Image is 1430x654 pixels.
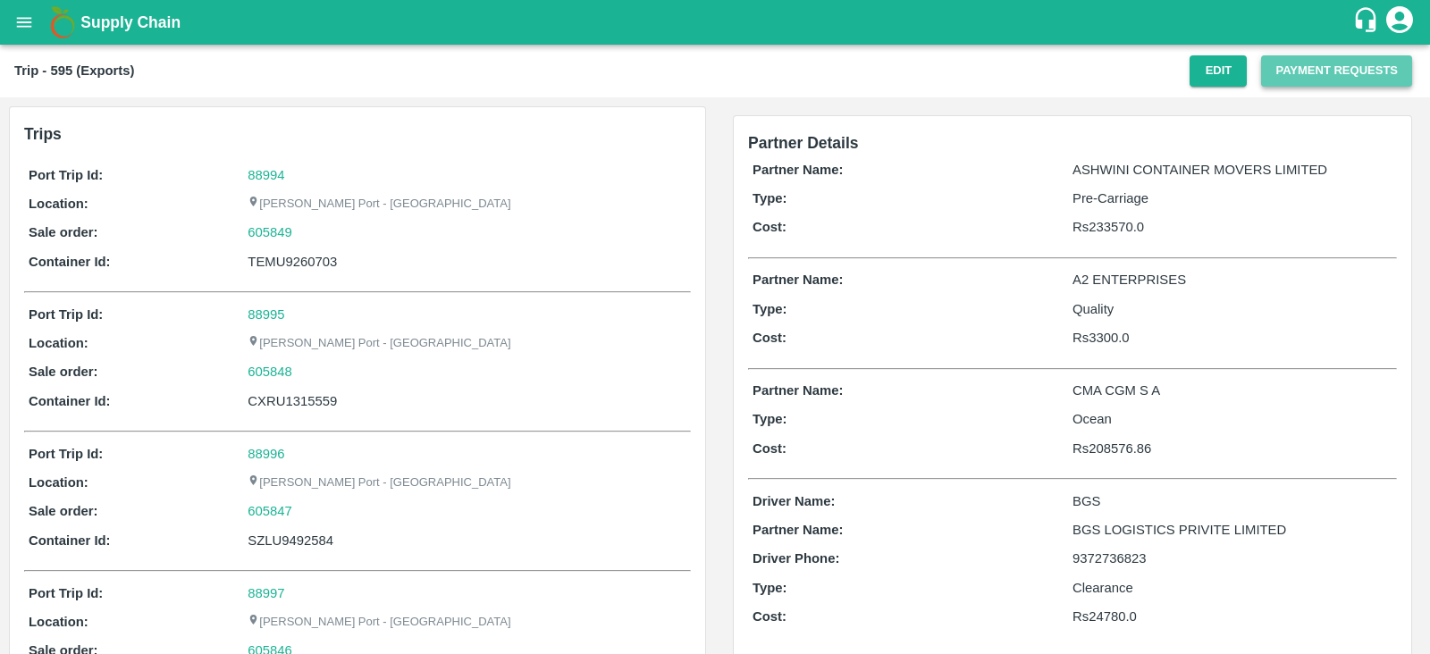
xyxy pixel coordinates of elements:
[753,581,787,595] b: Type:
[29,168,103,182] b: Port Trip Id:
[29,365,98,379] b: Sale order:
[45,4,80,40] img: logo
[753,272,843,287] b: Partner Name:
[248,168,284,182] a: 88994
[248,362,292,381] a: 605848
[248,196,510,213] p: [PERSON_NAME] Port - [GEOGRAPHIC_DATA]
[1072,607,1392,626] p: Rs 24780.0
[248,531,686,550] div: SZLU9492584
[753,163,843,177] b: Partner Name:
[1384,4,1416,41] div: account of current user
[29,307,103,322] b: Port Trip Id:
[1072,217,1392,237] p: Rs 233570.0
[248,391,686,411] div: CXRU1315559
[753,191,787,205] b: Type:
[1072,439,1392,458] p: Rs 208576.86
[753,441,786,456] b: Cost:
[248,474,510,491] p: [PERSON_NAME] Port - [GEOGRAPHIC_DATA]
[248,222,292,242] a: 605849
[1072,160,1392,180] p: ASHWINI CONTAINER MOVERS LIMITED
[753,383,843,398] b: Partner Name:
[248,586,284,600] a: 88997
[753,331,786,345] b: Cost:
[248,252,686,272] div: TEMU9260703
[80,13,181,31] b: Supply Chain
[29,586,103,600] b: Port Trip Id:
[4,2,45,43] button: open drawer
[29,504,98,518] b: Sale order:
[753,302,787,316] b: Type:
[29,255,111,269] b: Container Id:
[753,551,839,566] b: Driver Phone:
[1072,549,1392,568] p: 9372736823
[1072,409,1392,429] p: Ocean
[14,63,134,78] b: Trip - 595 (Exports)
[24,125,62,143] b: Trips
[748,134,859,152] span: Partner Details
[1352,6,1384,38] div: customer-support
[29,533,111,548] b: Container Id:
[29,394,111,408] b: Container Id:
[248,614,510,631] p: [PERSON_NAME] Port - [GEOGRAPHIC_DATA]
[80,10,1352,35] a: Supply Chain
[1072,578,1392,598] p: Clearance
[29,447,103,461] b: Port Trip Id:
[1072,189,1392,208] p: Pre-Carriage
[1190,55,1247,87] button: Edit
[29,336,88,350] b: Location:
[753,220,786,234] b: Cost:
[753,494,835,508] b: Driver Name:
[1072,381,1392,400] p: CMA CGM S A
[1072,270,1392,289] p: A2 ENTERPRISES
[29,197,88,211] b: Location:
[248,335,510,352] p: [PERSON_NAME] Port - [GEOGRAPHIC_DATA]
[753,523,843,537] b: Partner Name:
[1072,491,1392,511] p: BGS
[29,615,88,629] b: Location:
[1072,299,1392,319] p: Quality
[29,475,88,490] b: Location:
[29,225,98,239] b: Sale order:
[1261,55,1412,87] button: Payment Requests
[248,447,284,461] a: 88996
[248,307,284,322] a: 88995
[753,412,787,426] b: Type:
[1072,328,1392,348] p: Rs 3300.0
[248,501,292,521] a: 605847
[1072,520,1392,540] p: BGS LOGISTICS PRIVITE LIMITED
[753,609,786,624] b: Cost:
